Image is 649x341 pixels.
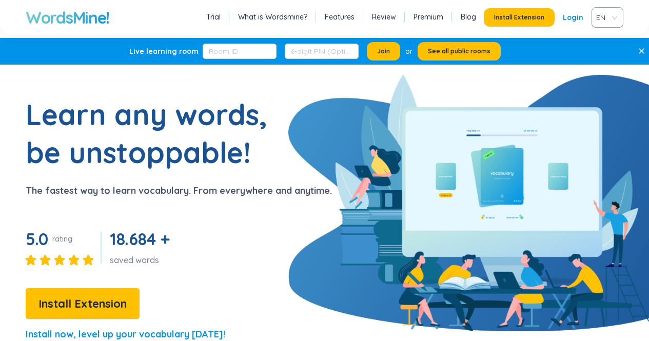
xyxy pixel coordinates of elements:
[484,8,555,27] button: Install Extension
[206,12,221,22] a: Trial
[325,12,355,22] a: Features
[418,42,501,61] button: See all public rooms
[238,12,307,22] a: What is Wordsmine?
[26,7,109,28] a: WordsMine!
[461,12,476,22] a: Blog
[596,10,615,25] span: VIE
[563,8,583,27] a: Login
[494,13,544,22] span: Install Extension
[26,299,140,310] a: Install Extension
[414,12,443,22] a: Premium
[203,44,277,59] input: Room ID
[377,47,390,55] span: Join
[372,12,396,22] a: Review
[110,229,169,249] span: 18.684 +
[26,184,332,198] p: The fastest way to learn vocabulary. From everywhere and anytime.
[405,46,412,57] div: or
[129,46,199,56] div: Live learning room
[26,229,48,249] span: 5.0
[367,42,400,61] button: Join
[52,234,72,244] div: rating
[285,44,359,59] input: 6-digit PIN (Optional)
[428,47,490,55] span: See all public rooms
[26,288,140,319] button: Install Extension
[110,254,173,266] div: saved words
[38,295,127,313] span: Install Extension
[26,95,282,171] h1: Learn any words, be unstoppable!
